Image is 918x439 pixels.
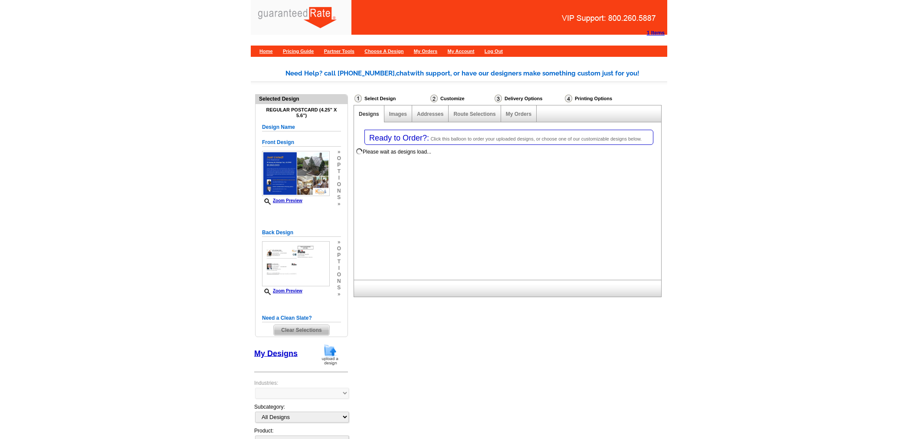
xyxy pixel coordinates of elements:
[259,49,273,54] a: Home
[506,111,531,117] a: My Orders
[429,94,494,103] div: Customize
[262,241,330,286] img: small-thumb.jpg
[364,49,403,54] a: Choose A Design
[337,194,341,201] span: s
[337,201,341,207] span: »
[337,188,341,194] span: n
[337,259,341,265] span: t
[319,344,341,366] img: upload-design
[363,148,431,156] div: Please wait as designs load...
[262,107,341,118] h4: Regular Postcard (4.25" x 5.6")
[369,134,429,142] span: Ready to Order?:
[262,138,341,147] h5: Front Design
[430,136,642,141] span: Click this balloon to order your uploaded designs, or choose one of our customizable designs below.
[495,95,502,102] img: Delivery Options
[274,325,329,335] span: Clear Selections
[448,49,475,54] a: My Account
[337,162,341,168] span: p
[417,111,443,117] a: Addresses
[337,291,341,298] span: »
[337,252,341,259] span: p
[430,95,438,102] img: Customize
[254,375,348,403] div: Industries:
[262,123,341,131] h5: Design Name
[254,403,348,427] div: Subcategory:
[453,111,495,117] a: Route Selections
[262,198,302,203] a: Zoom Preview
[337,285,341,291] span: s
[494,94,564,105] div: Delivery Options
[324,49,354,54] a: Partner Tools
[647,30,665,36] strong: 1 Items
[354,95,362,102] img: Select Design
[414,49,437,54] a: My Orders
[256,95,348,103] div: Selected Design
[337,181,341,188] span: o
[565,95,572,102] img: Printing Options & Summary
[337,155,341,162] span: o
[396,69,410,77] span: chat
[285,69,667,79] div: Need Help? call [PHONE_NUMBER], with support, or have our designers make something custom just fo...
[337,168,341,175] span: t
[337,246,341,252] span: o
[337,149,341,155] span: »
[337,278,341,285] span: n
[337,175,341,181] span: i
[337,239,341,246] span: »
[262,229,341,237] h5: Back Design
[337,265,341,272] span: i
[262,288,302,293] a: Zoom Preview
[356,148,363,155] img: loading...
[485,49,503,54] a: Log Out
[337,272,341,278] span: o
[254,349,298,357] a: My Designs
[389,111,407,117] a: Images
[262,314,341,322] h5: Need a Clean Slate?
[564,94,641,103] div: Printing Options
[262,151,330,196] img: small-thumb.jpg
[283,49,314,54] a: Pricing Guide
[359,111,379,117] a: Designs
[354,94,429,105] div: Select Design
